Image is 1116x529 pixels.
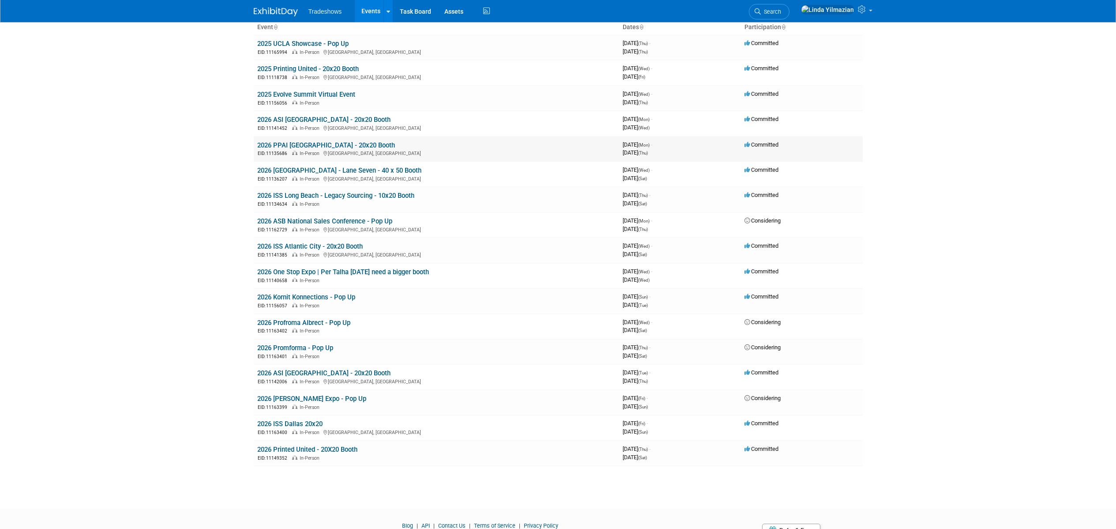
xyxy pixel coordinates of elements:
span: In-Person [300,125,322,131]
span: [DATE] [623,403,648,410]
th: Event [254,20,619,35]
img: In-Person Event [292,354,297,358]
span: [DATE] [623,99,648,106]
span: [DATE] [623,40,650,46]
span: [DATE] [623,226,648,232]
span: [DATE] [623,454,647,461]
a: 2026 [GEOGRAPHIC_DATA] - Lane Seven - 40 x 50 Booth [257,166,421,174]
span: - [651,268,652,275]
span: [DATE] [623,149,648,156]
span: [DATE] [623,378,648,384]
span: - [651,166,652,173]
span: (Wed) [638,125,650,130]
span: Committed [744,192,778,198]
span: (Wed) [638,244,650,249]
a: 2026 ISS Atlantic City - 20x20 Booth [257,242,363,250]
span: Committed [744,268,778,275]
span: (Thu) [638,193,648,198]
span: Considering [744,395,781,401]
span: (Thu) [638,345,648,350]
div: [GEOGRAPHIC_DATA], [GEOGRAPHIC_DATA] [257,378,616,385]
span: [DATE] [623,166,652,173]
span: [DATE] [623,268,652,275]
a: API [421,522,430,529]
span: In-Person [300,176,322,182]
span: EID: 11165994 [258,50,291,55]
span: (Wed) [638,278,650,283]
span: [DATE] [623,116,652,122]
span: - [651,91,652,97]
a: 2026 ISS Dallas 20x20 [257,420,323,428]
span: [DATE] [623,327,647,333]
span: In-Person [300,354,322,359]
span: Committed [744,369,778,376]
span: [DATE] [623,369,650,376]
span: - [651,242,652,249]
span: [DATE] [623,302,648,308]
img: In-Person Event [292,404,297,409]
span: (Tue) [638,303,648,308]
span: [DATE] [623,242,652,249]
span: EID: 11141385 [258,253,291,257]
span: - [649,446,650,452]
span: (Thu) [638,100,648,105]
a: 2026 ASI [GEOGRAPHIC_DATA] - 20x20 Booth [257,116,391,124]
span: Committed [744,65,778,72]
span: In-Person [300,328,322,334]
span: (Wed) [638,66,650,71]
span: In-Person [300,227,322,233]
span: [DATE] [623,192,650,198]
span: (Fri) [638,421,645,426]
span: Committed [744,116,778,122]
span: [DATE] [623,276,650,283]
span: (Sat) [638,252,647,257]
span: Committed [744,40,778,46]
img: In-Person Event [292,278,297,282]
span: [DATE] [623,352,647,359]
span: (Thu) [638,379,648,384]
span: - [649,344,650,351]
span: - [651,319,652,325]
span: [DATE] [623,395,648,401]
span: Committed [744,166,778,173]
span: Tradeshows [308,8,342,15]
span: | [467,522,473,529]
span: EID: 11142006 [258,379,291,384]
span: [DATE] [623,200,647,207]
span: In-Person [300,379,322,385]
span: Committed [744,242,778,249]
span: Committed [744,141,778,148]
a: 2026 Printed United - 20X20 Booth [257,446,357,453]
a: Contact Us [438,522,466,529]
a: 2025 UCLA Showcase - Pop Up [257,40,349,48]
span: (Tue) [638,370,648,375]
span: In-Person [300,75,322,80]
a: 2026 [PERSON_NAME] Expo - Pop Up [257,395,366,403]
span: In-Person [300,430,322,435]
span: (Thu) [638,151,648,155]
span: (Sat) [638,354,647,359]
a: 2026 ISS Long Beach - Legacy Sourcing - 10x20 Booth [257,192,414,200]
th: Participation [741,20,863,35]
span: [DATE] [623,251,647,257]
span: (Sun) [638,430,648,435]
span: EID: 11163401 [258,354,291,359]
span: EID: 11156057 [258,303,291,308]
span: [DATE] [623,141,652,148]
span: (Sat) [638,176,647,181]
span: Considering [744,344,781,351]
span: In-Person [300,151,322,156]
span: EID: 11140658 [258,278,291,283]
a: 2026 ASB National Sales Conference - Pop Up [257,217,392,225]
img: In-Person Event [292,125,297,130]
span: - [651,65,652,72]
span: [DATE] [623,175,647,181]
a: Privacy Policy [524,522,558,529]
img: ExhibitDay [254,8,298,16]
img: In-Person Event [292,100,297,105]
span: (Wed) [638,92,650,97]
img: In-Person Event [292,430,297,434]
span: - [649,40,650,46]
span: In-Person [300,49,322,55]
div: [GEOGRAPHIC_DATA], [GEOGRAPHIC_DATA] [257,428,616,436]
